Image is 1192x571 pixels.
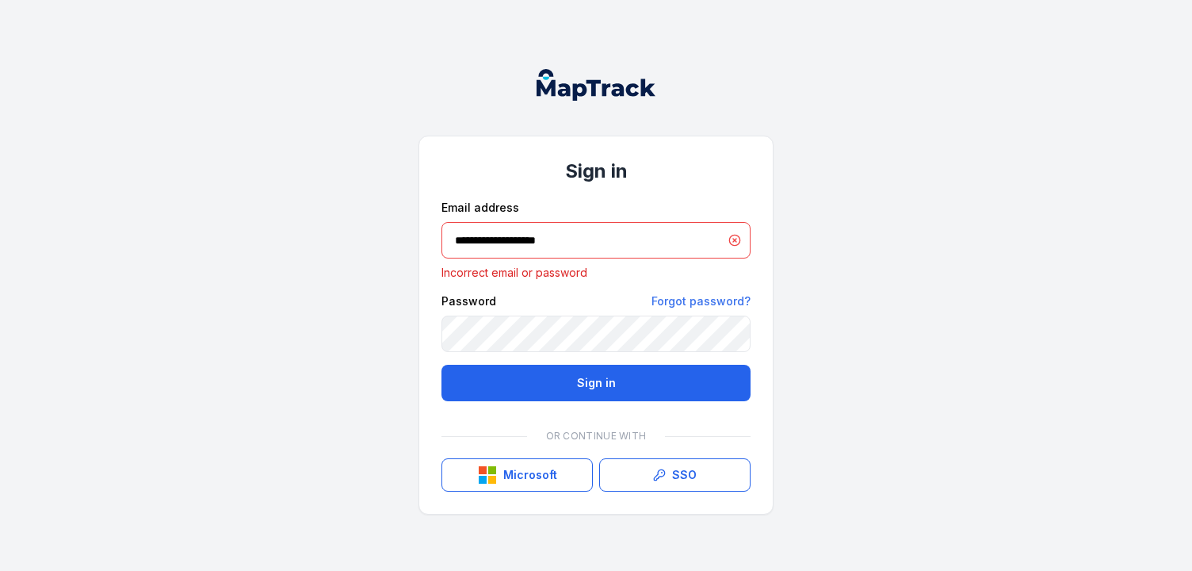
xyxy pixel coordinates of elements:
[441,159,751,184] h1: Sign in
[599,458,751,492] a: SSO
[441,200,519,216] label: Email address
[441,458,593,492] button: Microsoft
[441,420,751,452] div: Or continue with
[441,293,496,309] label: Password
[511,69,681,101] nav: Global
[441,365,751,401] button: Sign in
[651,293,751,309] a: Forgot password?
[441,265,751,281] p: Incorrect email or password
